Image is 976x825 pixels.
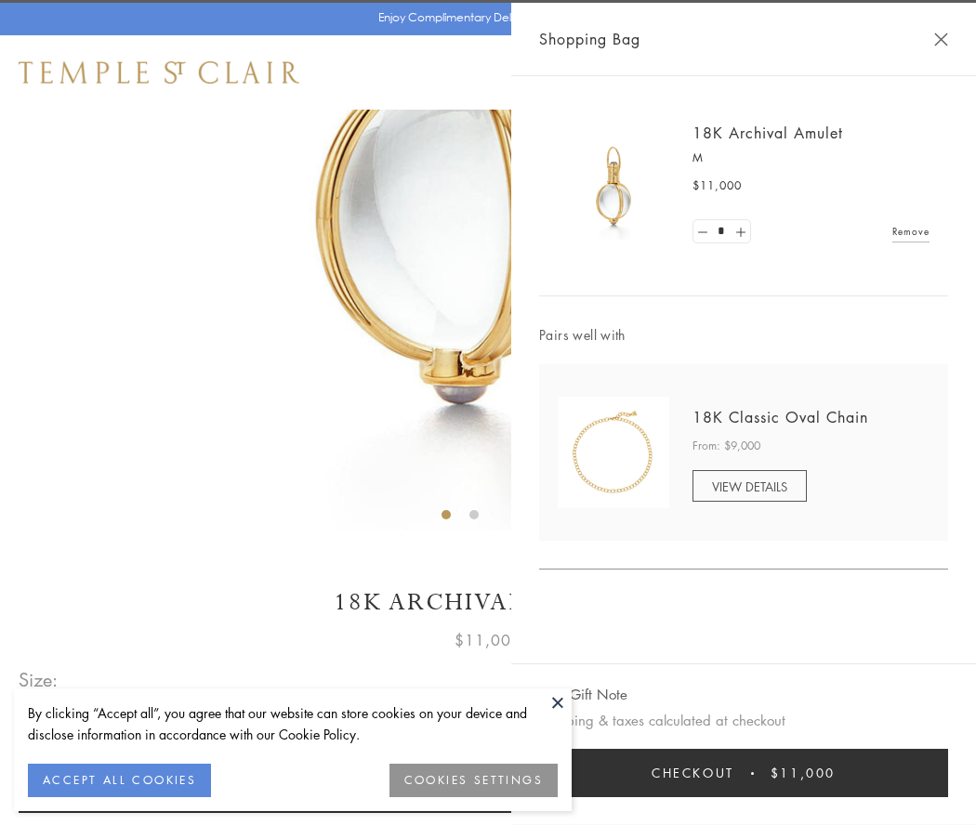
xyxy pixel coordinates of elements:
[652,763,734,783] span: Checkout
[558,397,669,508] img: N88865-OV18
[712,478,787,495] span: VIEW DETAILS
[19,61,299,84] img: Temple St. Clair
[892,221,930,242] a: Remove
[539,749,948,797] button: Checkout $11,000
[693,220,712,243] a: Set quantity to 0
[389,764,558,797] button: COOKIES SETTINGS
[28,764,211,797] button: ACCEPT ALL COOKIES
[558,130,669,242] img: 18K Archival Amulet
[378,8,589,27] p: Enjoy Complimentary Delivery & Returns
[539,27,640,51] span: Shopping Bag
[692,123,843,143] a: 18K Archival Amulet
[539,709,948,732] p: Shipping & taxes calculated at checkout
[692,470,807,502] a: VIEW DETAILS
[692,177,742,195] span: $11,000
[19,586,957,619] h1: 18K Archival Amulet
[28,702,558,745] div: By clicking “Accept all”, you agree that our website can store cookies on your device and disclos...
[692,149,930,167] p: M
[731,220,749,243] a: Set quantity to 2
[934,33,948,46] button: Close Shopping Bag
[19,664,59,695] span: Size:
[539,324,948,346] span: Pairs well with
[539,683,627,706] button: Add Gift Note
[692,437,760,455] span: From: $9,000
[692,407,868,427] a: 18K Classic Oval Chain
[455,628,521,652] span: $11,000
[771,763,836,783] span: $11,000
